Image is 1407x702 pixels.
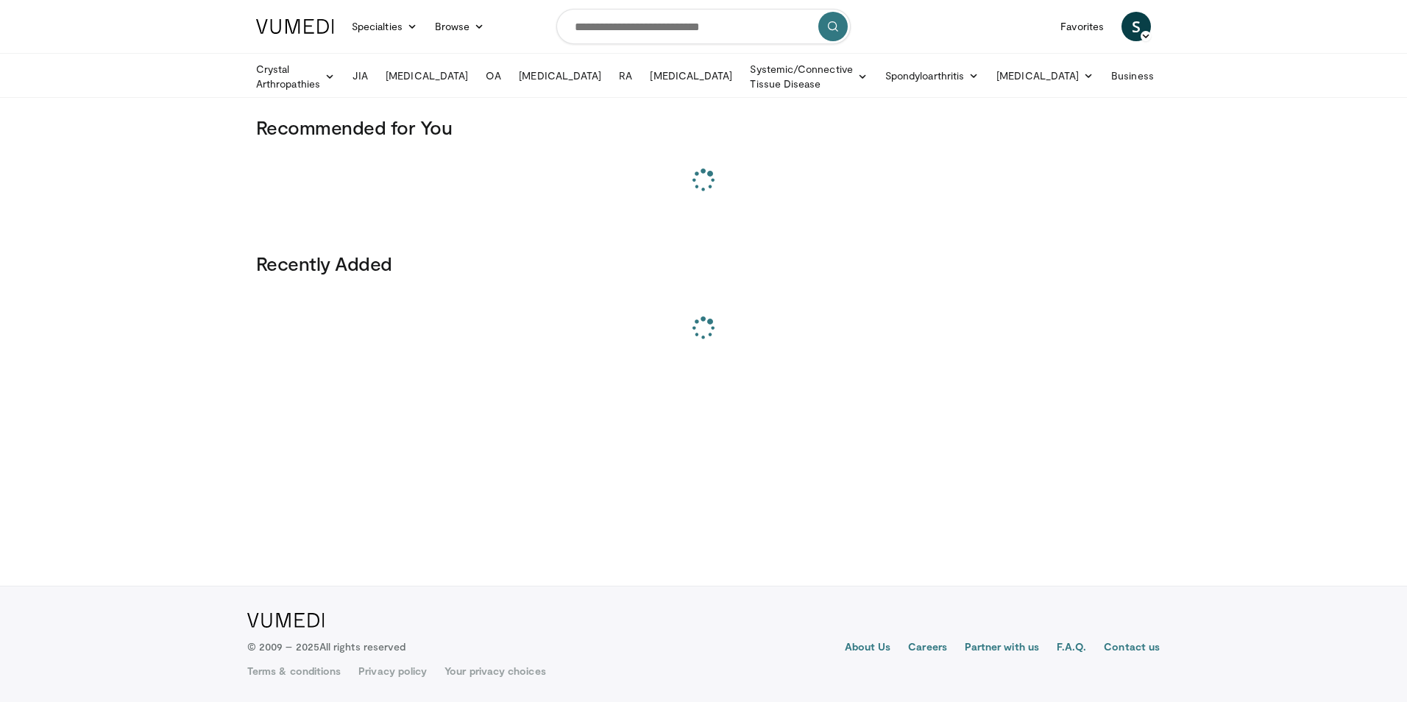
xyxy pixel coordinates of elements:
[247,62,344,91] a: Crystal Arthropathies
[741,62,876,91] a: Systemic/Connective Tissue Disease
[1052,12,1113,41] a: Favorites
[256,252,1151,275] h3: Recently Added
[845,639,891,657] a: About Us
[1102,61,1177,91] a: Business
[610,61,641,91] a: RA
[876,61,988,91] a: Spondyloarthritis
[377,61,477,91] a: [MEDICAL_DATA]
[247,664,341,678] a: Terms & conditions
[1121,12,1151,41] a: S
[908,639,947,657] a: Careers
[319,640,405,653] span: All rights reserved
[426,12,494,41] a: Browse
[556,9,851,44] input: Search topics, interventions
[256,19,334,34] img: VuMedi Logo
[358,664,427,678] a: Privacy policy
[965,639,1039,657] a: Partner with us
[1057,639,1086,657] a: F.A.Q.
[256,116,1151,139] h3: Recommended for You
[343,12,426,41] a: Specialties
[477,61,510,91] a: OA
[444,664,545,678] a: Your privacy choices
[247,639,405,654] p: © 2009 – 2025
[988,61,1102,91] a: [MEDICAL_DATA]
[641,61,741,91] a: [MEDICAL_DATA]
[1104,639,1160,657] a: Contact us
[344,61,377,91] a: JIA
[247,613,325,628] img: VuMedi Logo
[510,61,610,91] a: [MEDICAL_DATA]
